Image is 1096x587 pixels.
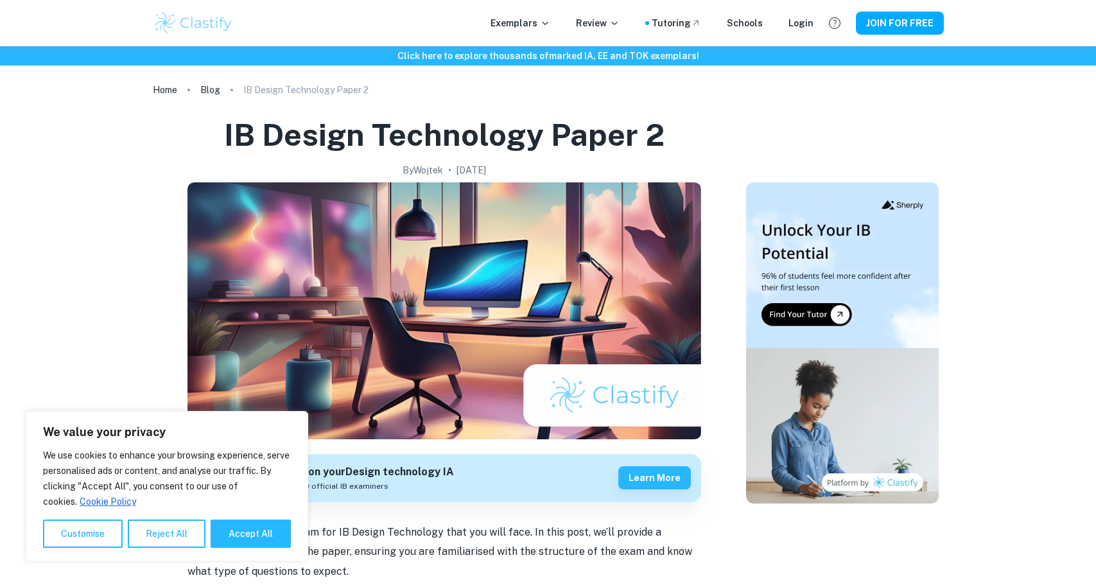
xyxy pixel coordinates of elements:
img: Clastify logo [153,10,234,36]
img: IB Design Technology Paper 2 cover image [187,182,701,439]
p: Exemplars [491,16,550,30]
h2: By Wojtek [403,163,443,177]
h6: Get feedback on your Design technology IA [236,464,454,480]
p: • [448,163,451,177]
a: Home [153,81,177,99]
h1: IB Design Technology Paper 2 [224,114,665,155]
a: Schools [727,16,763,30]
a: Login [788,16,813,30]
p: We value your privacy [43,425,291,440]
button: JOIN FOR FREE [856,12,944,35]
p: We use cookies to enhance your browsing experience, serve personalised ads or content, and analys... [43,448,291,509]
h2: [DATE] [457,163,486,177]
div: We value your privacy [26,411,308,561]
p: Review [576,16,620,30]
a: Blog [200,81,220,99]
button: Customise [43,520,123,548]
button: Reject All [128,520,205,548]
button: Help and Feedback [824,12,846,34]
img: Thumbnail [746,182,939,504]
p: IB Design Technology Paper 2 [243,83,369,97]
a: Tutoring [652,16,701,30]
h6: Click here to explore thousands of marked IA, EE and TOK exemplars ! [3,49,1093,63]
button: Accept All [211,520,291,548]
p: Paper 2 is the second exam for IB Design Technology that you will face. In this post, we’ll provi... [187,523,701,581]
a: Cookie Policy [79,496,137,507]
span: Marked only by official IB examiners [252,480,388,492]
a: Get feedback on yourDesign technology IAMarked only by official IB examinersLearn more [187,454,701,502]
button: Learn more [618,466,691,489]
